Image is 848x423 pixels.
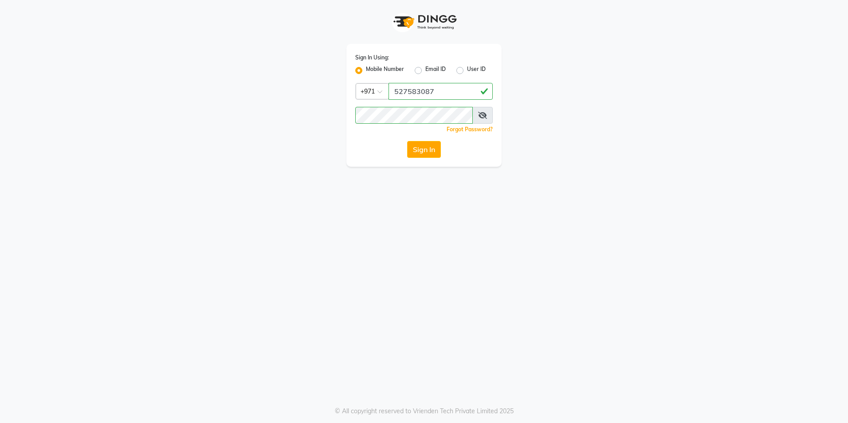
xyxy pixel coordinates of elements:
a: Forgot Password? [447,126,493,133]
input: Username [389,83,493,100]
label: Email ID [425,65,446,76]
label: Mobile Number [366,65,404,76]
input: Username [355,107,473,124]
button: Sign In [407,141,441,158]
label: User ID [467,65,486,76]
img: logo1.svg [389,9,459,35]
label: Sign In Using: [355,54,389,62]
